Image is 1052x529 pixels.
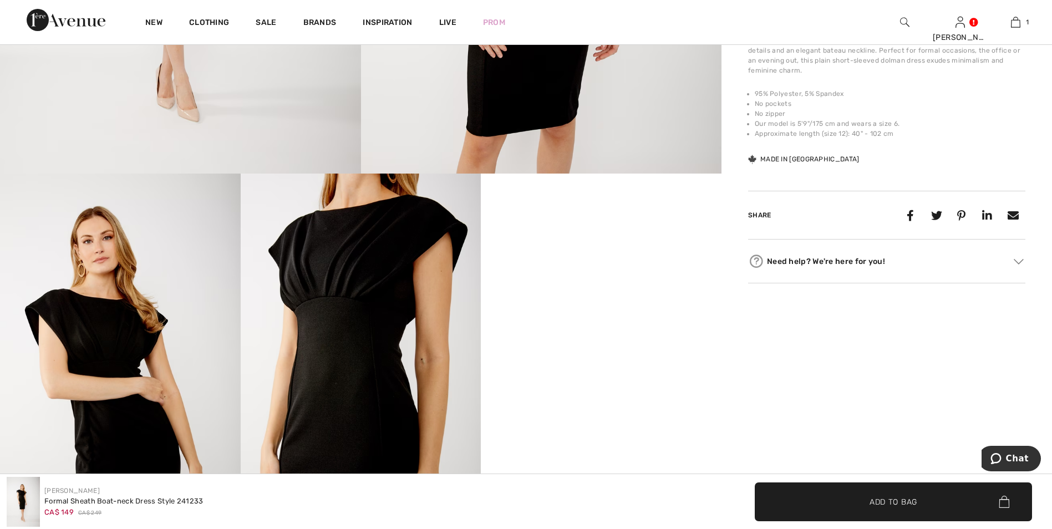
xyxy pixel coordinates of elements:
li: No zipper [755,109,1025,119]
span: CA$ 249 [78,509,101,517]
img: Bag.svg [999,496,1009,508]
img: Arrow2.svg [1014,259,1024,264]
div: [PERSON_NAME] [933,32,987,43]
a: Sale [256,18,276,29]
span: 1 [1026,17,1029,27]
iframe: Opens a widget where you can chat to one of our agents [982,446,1041,474]
img: My Bag [1011,16,1020,29]
a: [PERSON_NAME] [44,487,100,495]
div: Formal Sheath Boat-neck Dress Style 241233 [44,496,204,507]
a: Live [439,17,456,28]
div: Made in [GEOGRAPHIC_DATA] [748,154,860,164]
img: 1ère Avenue [27,9,105,31]
div: Need help? We're here for you! [748,253,1025,269]
a: New [145,18,162,29]
video: Your browser does not support the video tag. [481,174,721,294]
button: Add to Bag [755,482,1032,521]
div: Enhance your wardrobe with this mid-length straight dress adorned with gathered details and an el... [748,35,1025,75]
a: Sign In [956,17,965,27]
span: Add to Bag [870,496,917,507]
img: My Info [956,16,965,29]
li: 95% Polyester, 5% Spandex [755,89,1025,99]
img: search the website [900,16,909,29]
img: Formal Sheath Boat-Neck Dress Style 241233 [7,477,40,527]
a: 1 [988,16,1043,29]
span: CA$ 149 [44,508,74,516]
li: No pockets [755,99,1025,109]
a: Prom [483,17,505,28]
span: Inspiration [363,18,412,29]
span: Share [748,211,771,219]
a: Clothing [189,18,229,29]
li: Approximate length (size 12): 40" - 102 cm [755,129,1025,139]
li: Our model is 5'9"/175 cm and wears a size 6. [755,119,1025,129]
a: Brands [303,18,337,29]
